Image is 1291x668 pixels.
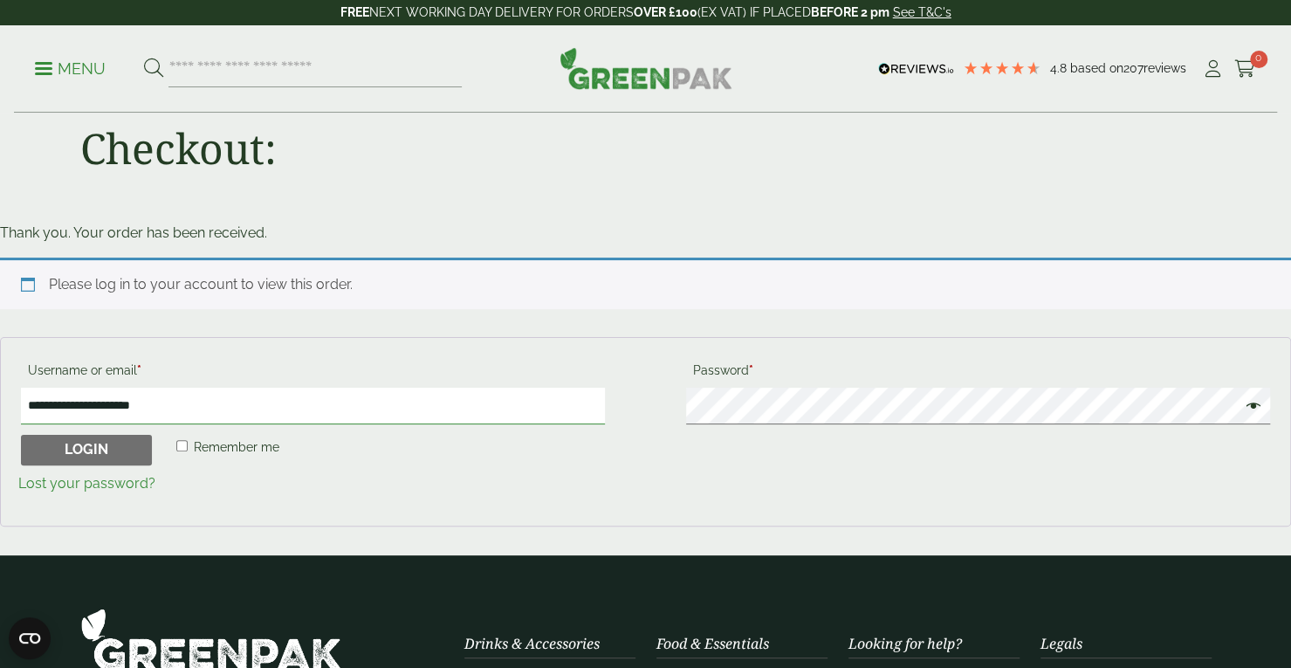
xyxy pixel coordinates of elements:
span: 4.8 [1050,61,1070,75]
input: Remember me [176,440,188,451]
span: reviews [1143,61,1186,75]
span: 207 [1123,61,1143,75]
i: Cart [1234,60,1256,78]
span: Remember me [194,440,279,454]
button: Login [21,435,152,466]
p: Menu [35,59,106,79]
h1: Checkout: [80,123,277,174]
span: 0 [1250,51,1267,68]
strong: OVER £100 [634,5,697,19]
div: 4.79 Stars [963,60,1041,76]
a: Lost your password? [18,475,155,492]
a: Menu [35,59,106,76]
a: See T&C's [893,5,951,19]
button: Open CMP widget [9,617,51,659]
img: REVIEWS.io [878,63,954,75]
strong: BEFORE 2 pm [811,5,889,19]
span: Based on [1070,61,1123,75]
strong: FREE [340,5,369,19]
label: Username or email [21,358,605,388]
i: My Account [1202,60,1224,78]
a: 0 [1234,56,1256,82]
img: GreenPak Supplies [560,47,732,89]
label: Password [686,358,1270,388]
